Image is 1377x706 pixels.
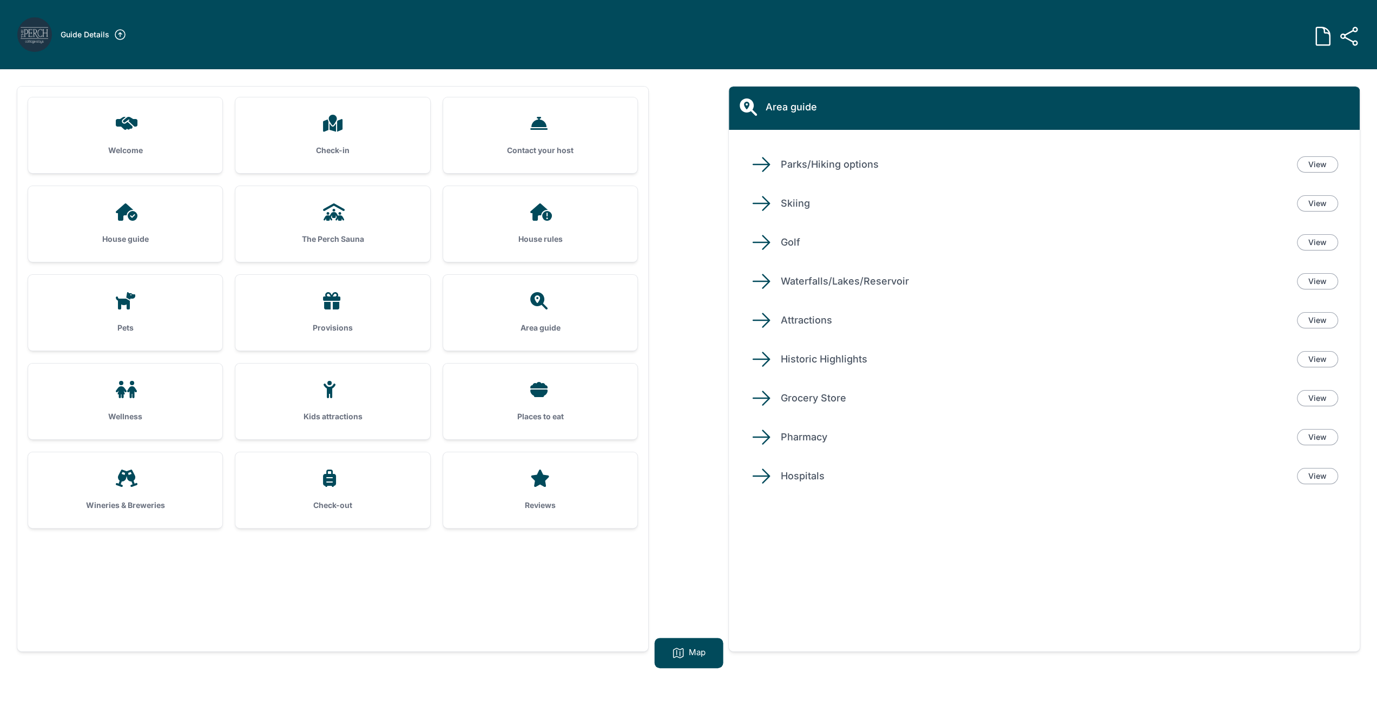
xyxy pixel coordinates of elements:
h3: Places to eat [460,411,620,422]
h3: Contact your host [460,145,620,156]
a: Wellness [28,364,222,439]
a: Check-out [235,452,430,528]
a: Provisions [235,275,430,351]
h3: Welcome [45,145,205,156]
p: Attractions [781,313,1288,328]
h3: Wineries & Breweries [45,500,205,511]
h3: Guide Details [61,29,109,40]
a: View [1297,351,1338,367]
p: Grocery Store [781,391,1288,406]
a: House guide [28,186,222,262]
h3: The Perch Sauna [253,234,412,245]
p: Waterfalls/Lakes/Reservoir [781,274,1288,289]
a: Check-in [235,97,430,173]
p: Parks/Hiking options [781,157,1288,172]
h3: Reviews [460,500,620,511]
p: Hospitals [781,469,1288,484]
a: Welcome [28,97,222,173]
h3: Wellness [45,411,205,422]
p: Pharmacy [781,430,1288,445]
h3: Provisions [253,322,412,333]
a: View [1297,429,1338,445]
a: View [1297,234,1338,250]
a: The Perch Sauna [235,186,430,262]
a: Guide Details [61,28,127,41]
a: Area guide [443,275,637,351]
a: View [1297,312,1338,328]
p: Golf [781,235,1288,250]
a: Reviews [443,452,637,528]
a: View [1297,273,1338,289]
a: Kids attractions [235,364,430,439]
p: Historic Highlights [781,352,1288,367]
a: View [1297,390,1338,406]
h3: Check-out [253,500,412,511]
img: lbscve6jyqy4usxktyb5b1icebv1 [17,17,52,52]
a: View [1297,195,1338,212]
a: House rules [443,186,637,262]
h3: House rules [460,234,620,245]
a: View [1297,468,1338,484]
a: Pets [28,275,222,351]
h3: Pets [45,322,205,333]
h2: Area guide [766,100,817,115]
p: Map [689,646,706,659]
a: Contact your host [443,97,637,173]
a: Wineries & Breweries [28,452,222,528]
a: View [1297,156,1338,173]
h3: Check-in [253,145,412,156]
a: Places to eat [443,364,637,439]
h3: Kids attractions [253,411,412,422]
h3: House guide [45,234,205,245]
h3: Area guide [460,322,620,333]
p: Skiing [781,196,1288,211]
